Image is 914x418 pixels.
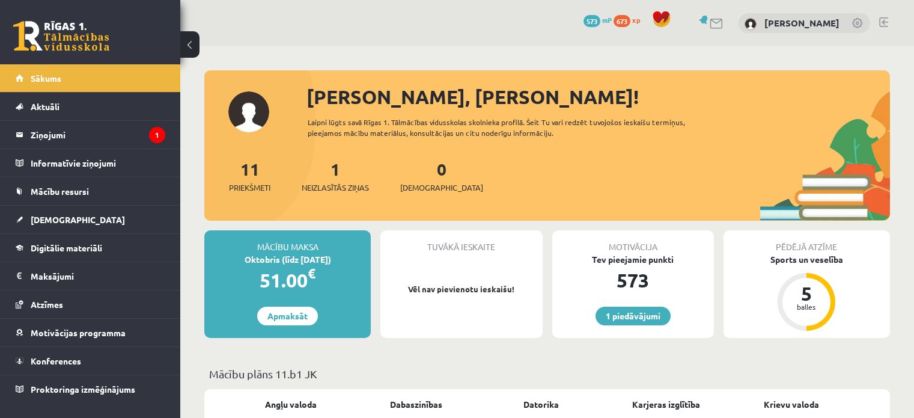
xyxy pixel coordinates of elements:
[229,158,270,194] a: 11Priekšmeti
[16,121,165,149] a: Ziņojumi1
[31,149,165,177] legend: Informatīvie ziņojumi
[31,262,165,290] legend: Maksājumi
[204,266,371,295] div: 51.00
[400,158,483,194] a: 0[DEMOGRAPHIC_DATA]
[596,307,671,325] a: 1 piedāvājumi
[204,253,371,266] div: Oktobris (līdz [DATE])
[602,15,612,25] span: mP
[583,15,612,25] a: 573 mP
[31,299,63,310] span: Atzīmes
[31,121,165,149] legend: Ziņojumi
[386,283,536,295] p: Vēl nav pievienotu ieskaišu!
[16,93,165,120] a: Aktuāli
[265,398,317,411] a: Angļu valoda
[16,64,165,92] a: Sākums
[632,398,700,411] a: Karjeras izglītība
[302,182,369,194] span: Neizlasītās ziņas
[306,82,890,111] div: [PERSON_NAME], [PERSON_NAME]!
[724,253,890,266] div: Sports un veselība
[552,266,714,295] div: 573
[552,230,714,253] div: Motivācija
[16,290,165,318] a: Atzīmes
[16,347,165,375] a: Konferences
[308,265,315,282] span: €
[764,17,839,29] a: [PERSON_NAME]
[229,182,270,194] span: Priekšmeti
[209,366,885,382] p: Mācību plāns 11.b1 JK
[31,214,125,225] span: [DEMOGRAPHIC_DATA]
[552,253,714,266] div: Tev pieejamie punkti
[31,242,102,253] span: Digitālie materiāli
[788,303,824,310] div: balles
[788,284,824,303] div: 5
[149,127,165,143] i: 1
[31,384,135,395] span: Proktoringa izmēģinājums
[614,15,630,27] span: 673
[583,15,600,27] span: 573
[724,253,890,333] a: Sports un veselība 5 balles
[400,182,483,194] span: [DEMOGRAPHIC_DATA]
[31,355,81,366] span: Konferences
[632,15,640,25] span: xp
[31,327,126,338] span: Motivācijas programma
[16,234,165,262] a: Digitālie materiāli
[745,18,757,30] img: Marta Broka
[380,230,542,253] div: Tuvākā ieskaite
[31,73,61,84] span: Sākums
[16,319,165,346] a: Motivācijas programma
[390,398,442,411] a: Dabaszinības
[614,15,646,25] a: 673 xp
[523,398,559,411] a: Datorika
[764,398,819,411] a: Krievu valoda
[724,230,890,253] div: Pēdējā atzīme
[16,375,165,403] a: Proktoringa izmēģinājums
[308,117,719,138] div: Laipni lūgts savā Rīgas 1. Tālmācības vidusskolas skolnieka profilā. Šeit Tu vari redzēt tuvojošo...
[16,262,165,290] a: Maksājumi
[16,177,165,205] a: Mācību resursi
[31,101,59,112] span: Aktuāli
[257,307,318,325] a: Apmaksāt
[302,158,369,194] a: 1Neizlasītās ziņas
[16,206,165,233] a: [DEMOGRAPHIC_DATA]
[16,149,165,177] a: Informatīvie ziņojumi
[31,186,89,197] span: Mācību resursi
[204,230,371,253] div: Mācību maksa
[13,21,109,51] a: Rīgas 1. Tālmācības vidusskola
